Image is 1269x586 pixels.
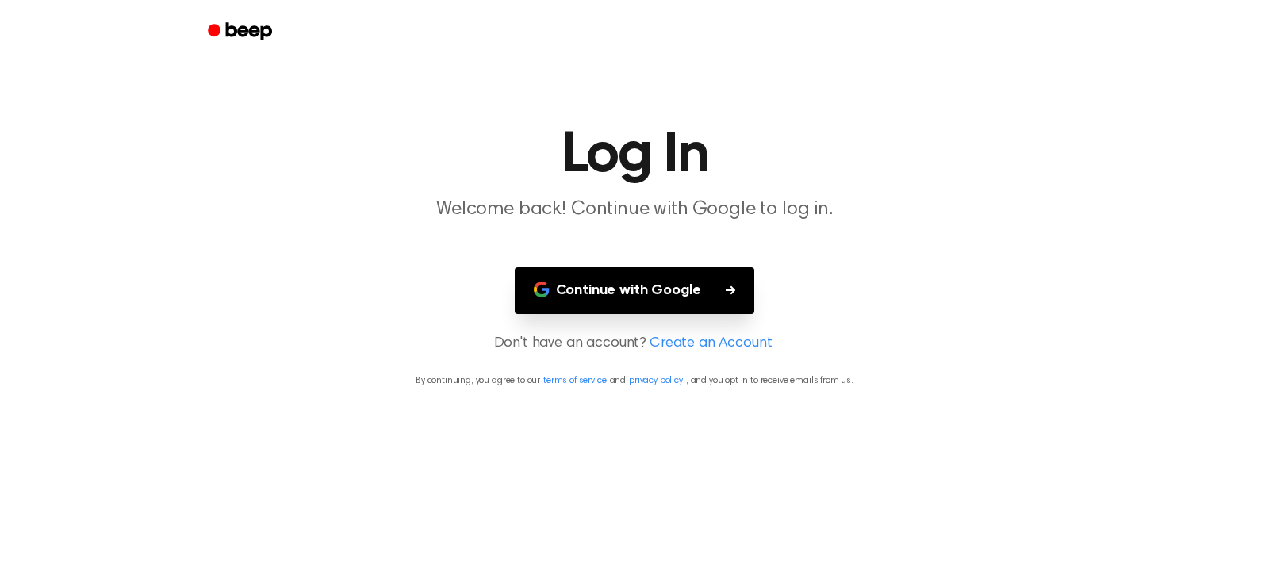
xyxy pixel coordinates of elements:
a: terms of service [543,376,606,385]
h1: Log In [228,127,1041,184]
a: privacy policy [629,376,683,385]
button: Continue with Google [515,267,755,314]
a: Create an Account [650,333,772,354]
a: Beep [197,17,286,48]
p: By continuing, you agree to our and , and you opt in to receive emails from us. [19,373,1250,388]
p: Don't have an account? [19,333,1250,354]
p: Welcome back! Continue with Google to log in. [330,197,939,223]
